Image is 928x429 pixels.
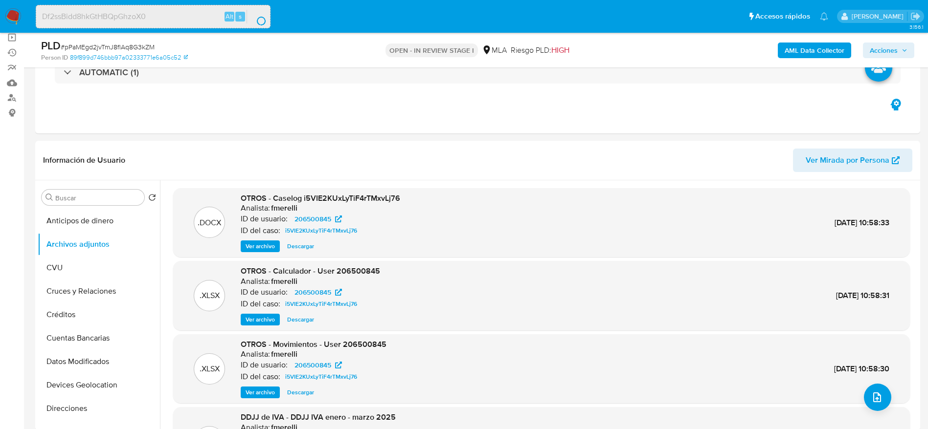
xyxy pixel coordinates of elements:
[55,193,140,202] input: Buscar
[38,326,160,350] button: Cuentas Bancarias
[246,387,275,397] span: Ver archivo
[910,11,921,21] a: Salir
[282,240,319,252] button: Descargar
[271,277,297,286] h6: fmerelli
[785,43,844,58] b: AML Data Collector
[148,193,156,204] button: Volver al orden por defecto
[38,373,160,397] button: Devices Geolocation
[511,45,569,56] span: Riesgo PLD:
[836,290,889,301] span: [DATE] 10:58:31
[271,203,297,213] h6: fmerelli
[241,386,280,398] button: Ver archivo
[289,213,348,225] a: 206500845
[70,53,188,62] a: 89f899d746bbb97a02333771e6a05c52
[482,45,507,56] div: MLA
[282,314,319,325] button: Descargar
[61,42,155,52] span: # pPaMEgd2jvTmJ8flAq8G3kZM
[200,364,220,374] p: .XLSX
[294,213,331,225] span: 206500845
[241,411,396,423] span: DDJJ de IVA - DDJJ IVA enero - marzo 2025
[43,155,125,165] h1: Información de Usuario
[38,233,160,256] button: Archivos adjuntos
[294,359,331,371] span: 206500845
[385,43,478,57] p: OPEN - IN REVIEW STAGE I
[241,349,270,359] p: Analista:
[287,315,314,324] span: Descargar
[281,298,361,310] a: i5VIE2KUxLyTiF4rTMxvLj76
[294,286,331,298] span: 206500845
[241,314,280,325] button: Ver archivo
[239,12,242,21] span: s
[287,387,314,397] span: Descargar
[241,339,386,350] span: OTROS - Movimientos - User 206500845
[820,12,828,21] a: Notificaciones
[271,349,297,359] h6: fmerelli
[241,360,288,370] p: ID de usuario:
[246,241,275,251] span: Ver archivo
[241,372,280,382] p: ID del caso:
[864,384,891,411] button: upload-file
[909,23,923,31] span: 3.156.1
[852,12,907,21] p: elaine.mcfarlane@mercadolibre.com
[241,287,288,297] p: ID de usuario:
[41,53,68,62] b: Person ID
[863,43,914,58] button: Acciones
[282,386,319,398] button: Descargar
[79,67,139,78] h3: AUTOMATIC (1)
[551,44,569,56] span: HIGH
[289,359,348,371] a: 206500845
[285,225,357,236] span: i5VIE2KUxLyTiF4rTMxvLj76
[200,290,220,301] p: .XLSX
[281,225,361,236] a: i5VIE2KUxLyTiF4rTMxvLj76
[45,193,53,201] button: Buscar
[38,256,160,279] button: CVU
[281,371,361,383] a: i5VIE2KUxLyTiF4rTMxvLj76
[755,11,810,21] span: Accesos rápidos
[38,209,160,233] button: Anticipos de dinero
[38,303,160,326] button: Créditos
[287,241,314,251] span: Descargar
[285,371,357,383] span: i5VIE2KUxLyTiF4rTMxvLj76
[241,240,280,252] button: Ver archivo
[241,203,270,213] p: Analista:
[38,350,160,373] button: Datos Modificados
[870,43,898,58] span: Acciones
[247,10,267,23] button: search-icon
[38,397,160,420] button: Direcciones
[36,10,270,23] input: Buscar usuario o caso...
[241,277,270,286] p: Analista:
[241,299,280,309] p: ID del caso:
[793,149,912,172] button: Ver Mirada por Persona
[55,61,901,84] div: AUTOMATIC (1)
[241,226,280,236] p: ID del caso:
[198,217,221,228] p: .DOCX
[241,214,288,224] p: ID de usuario:
[41,38,61,53] b: PLD
[806,149,889,172] span: Ver Mirada por Persona
[38,279,160,303] button: Cruces y Relaciones
[835,217,889,228] span: [DATE] 10:58:33
[241,193,400,204] span: OTROS - Caselog i5VIE2KUxLyTiF4rTMxvLj76
[246,315,275,324] span: Ver archivo
[778,43,851,58] button: AML Data Collector
[834,363,889,374] span: [DATE] 10:58:30
[285,298,357,310] span: i5VIE2KUxLyTiF4rTMxvLj76
[226,12,233,21] span: Alt
[289,286,348,298] a: 206500845
[241,265,380,277] span: OTROS - Calculador - User 206500845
